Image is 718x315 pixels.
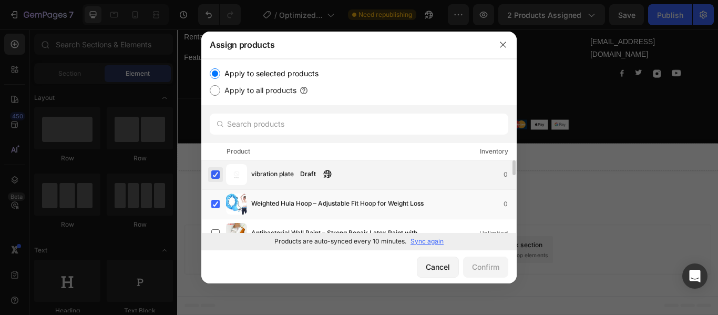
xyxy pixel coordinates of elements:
[412,105,432,117] img: Alt Image
[226,194,247,215] img: product-img
[504,169,516,180] div: 0
[682,263,707,289] div: Open Intercom Messenger
[323,25,365,40] button: Contact Us
[340,105,360,117] img: Alt Image
[251,228,434,239] span: Antibacterial Wall Paint – Strong Repair Latex Paint with Roller Brush for Living Room & Kitchen
[411,237,444,246] p: Sync again
[220,67,319,80] label: Apply to selected products
[220,84,296,97] label: Apply to all products
[210,114,508,135] input: Search products
[197,259,269,268] span: inspired by CRO experts
[577,47,587,55] img: Alt Image
[283,259,340,268] span: from URL or image
[166,2,200,17] button: Footweat
[226,223,247,244] img: product-img
[201,31,489,58] div: Assign products
[417,257,459,278] button: Cancel
[388,105,408,117] img: Alt Image
[364,105,384,117] img: Alt Image
[8,25,41,40] button: Features
[555,47,564,56] img: Alt Image
[354,259,432,268] span: then drag & drop elements
[294,145,350,153] div: Drop element here
[463,257,508,278] button: Confirm
[504,199,516,209] div: 0
[472,261,499,272] div: Confirm
[323,2,344,17] button: FAQs
[426,261,450,272] div: Cancel
[296,169,320,179] div: Draft
[8,2,36,17] button: Rentals
[516,47,521,55] img: Alt Image
[362,246,426,257] div: Add blank section
[251,169,294,180] span: vibration plate
[202,246,266,257] div: Choose templates
[436,105,456,117] img: Alt Image
[201,59,517,250] div: />
[481,7,622,37] p: [EMAIL_ADDRESS][DOMAIN_NAME]
[285,246,340,257] div: Generate layout
[274,237,406,246] p: Products are auto-synced every 10 minutes.
[251,198,424,210] span: Weighted Hula Hoop – Adjustable Fit Hoop for Weight Loss
[480,146,508,157] div: Inventory
[534,47,542,53] img: Alt Image
[160,106,306,117] p: Copyright © 2025 Comfora. All Rights Reserved.
[291,222,341,233] span: Add section
[479,228,516,239] div: Unlimited
[577,47,587,55] div: Image Title
[227,146,250,157] div: Product
[226,164,247,185] img: product-img
[166,25,192,40] button: Brands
